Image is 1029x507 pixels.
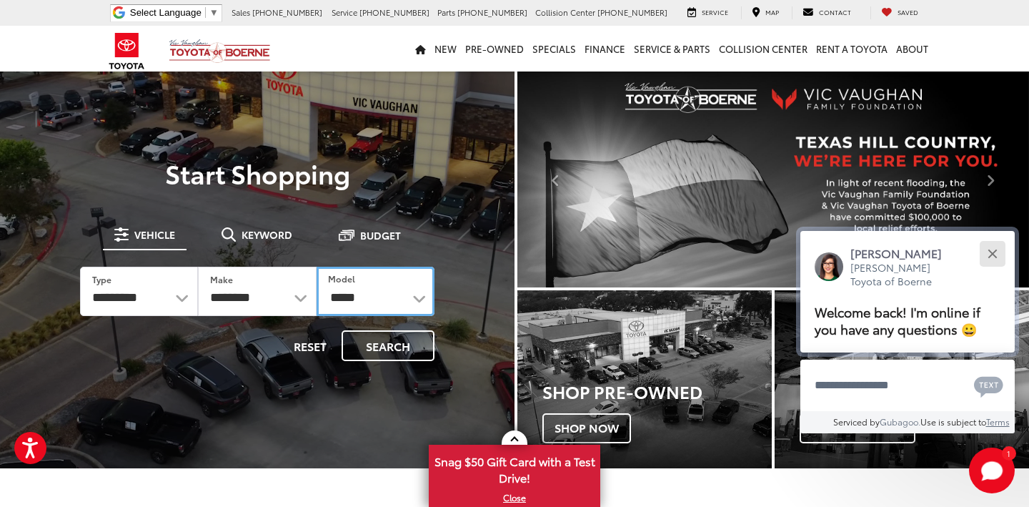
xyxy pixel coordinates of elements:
[457,6,527,18] span: [PHONE_NUMBER]
[850,245,956,261] p: [PERSON_NAME]
[969,448,1015,493] button: Toggle Chat Window
[252,6,322,18] span: [PHONE_NUMBER]
[819,7,851,16] span: Contact
[815,302,980,338] span: Welcome back! I'm online if you have any questions 😀
[535,6,595,18] span: Collision Center
[677,6,739,19] a: Service
[430,26,461,72] a: New
[969,448,1015,493] svg: Start Chat
[898,7,918,16] span: Saved
[328,272,355,285] label: Model
[974,375,1003,398] svg: Text
[242,230,292,240] span: Keyword
[833,415,880,428] span: Serviced by
[792,6,862,19] a: Contact
[715,26,812,72] a: Collision Center
[359,6,429,18] span: [PHONE_NUMBER]
[134,230,175,240] span: Vehicle
[953,100,1029,259] button: Click to view next picture.
[800,413,915,443] span: Schedule Now
[542,382,772,400] h3: Shop Pre-Owned
[342,330,434,361] button: Search
[775,290,1029,468] a: Schedule Service Schedule Now
[775,290,1029,468] div: Toyota
[741,6,790,19] a: Map
[597,6,667,18] span: [PHONE_NUMBER]
[765,7,779,16] span: Map
[130,7,219,18] a: Select Language​
[517,290,772,468] div: Toyota
[986,415,1010,428] a: Terms
[517,100,594,259] button: Click to view previous picture.
[517,72,1029,287] section: Carousel section with vehicle pictures - may contain disclaimers.
[100,28,154,74] img: Toyota
[517,72,1029,287] img: Disaster Relief in Texas
[630,26,715,72] a: Service & Parts: Opens in a new tab
[870,6,929,19] a: My Saved Vehicles
[92,273,111,285] label: Type
[977,238,1008,269] button: Close
[542,413,631,443] span: Shop Now
[850,261,956,289] p: [PERSON_NAME] Toyota of Boerne
[430,446,599,490] span: Snag $50 Gift Card with a Test Drive!
[800,386,1029,400] h4: Schedule Service
[800,231,1015,433] div: Close[PERSON_NAME][PERSON_NAME] Toyota of BoerneWelcome back! I'm online if you have any question...
[580,26,630,72] a: Finance
[205,7,206,18] span: ​
[209,7,219,18] span: ▼
[169,39,271,64] img: Vic Vaughan Toyota of Boerne
[332,6,357,18] span: Service
[1007,450,1010,456] span: 1
[800,360,1015,411] textarea: Type your message
[528,26,580,72] a: Specials
[130,7,202,18] span: Select Language
[702,7,728,16] span: Service
[282,330,339,361] button: Reset
[970,369,1008,401] button: Chat with SMS
[920,415,986,428] span: Use is subject to
[517,72,1029,287] div: carousel slide number 2 of 2
[360,230,401,240] span: Budget
[812,26,892,72] a: Rent a Toyota
[411,26,430,72] a: Home
[892,26,933,72] a: About
[210,273,233,285] label: Make
[232,6,250,18] span: Sales
[60,159,454,187] p: Start Shopping
[461,26,528,72] a: Pre-Owned
[880,415,920,428] a: Gubagoo.
[437,6,455,18] span: Parts
[517,290,772,468] a: Shop Pre-Owned Shop Now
